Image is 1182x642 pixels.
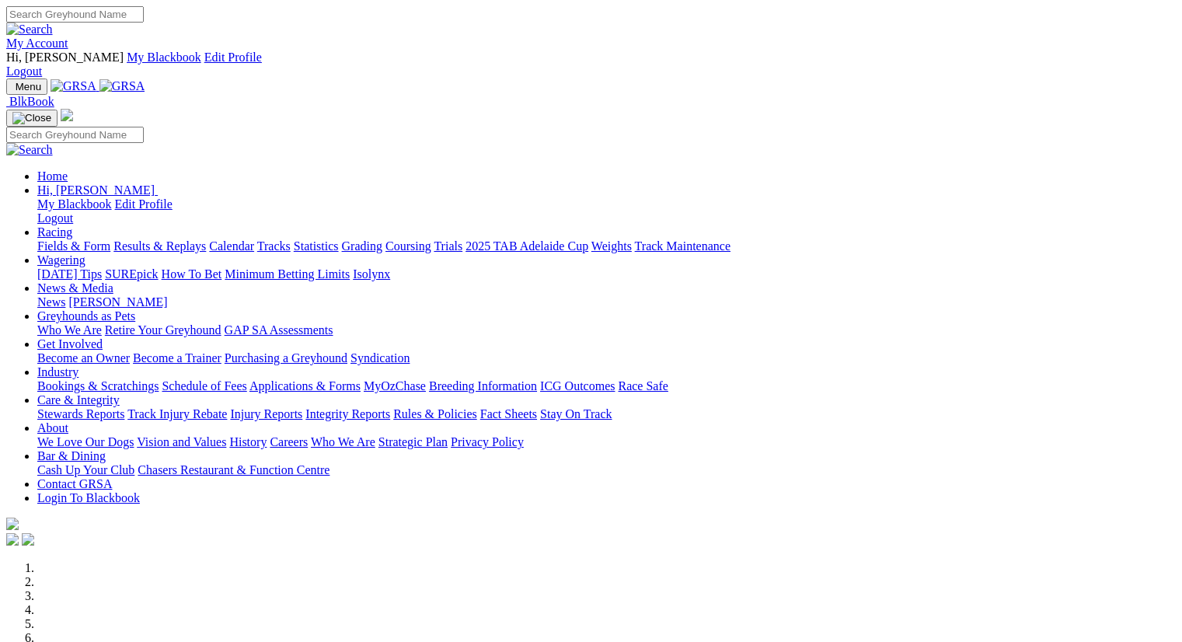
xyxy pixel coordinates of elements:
a: We Love Our Dogs [37,435,134,448]
a: Contact GRSA [37,477,112,490]
a: Minimum Betting Limits [225,267,350,281]
a: Edit Profile [115,197,173,211]
img: twitter.svg [22,533,34,546]
a: [PERSON_NAME] [68,295,167,309]
a: Care & Integrity [37,393,120,406]
a: Strategic Plan [378,435,448,448]
a: Careers [270,435,308,448]
a: Track Injury Rebate [127,407,227,420]
div: Greyhounds as Pets [37,323,1176,337]
a: Track Maintenance [635,239,730,253]
a: Wagering [37,253,85,267]
a: Applications & Forms [249,379,361,393]
span: Hi, [PERSON_NAME] [37,183,155,197]
a: My Blackbook [127,51,201,64]
a: Grading [342,239,382,253]
a: My Account [6,37,68,50]
input: Search [6,127,144,143]
a: Statistics [294,239,339,253]
img: Search [6,23,53,37]
a: Logout [6,65,42,78]
div: Industry [37,379,1176,393]
img: Close [12,112,51,124]
a: News [37,295,65,309]
a: Vision and Values [137,435,226,448]
img: GRSA [99,79,145,93]
a: GAP SA Assessments [225,323,333,337]
a: News & Media [37,281,113,295]
a: Logout [37,211,73,225]
a: Who We Are [37,323,102,337]
a: Fact Sheets [480,407,537,420]
button: Toggle navigation [6,110,58,127]
a: Edit Profile [204,51,262,64]
a: Calendar [209,239,254,253]
button: Toggle navigation [6,79,47,95]
a: Bar & Dining [37,449,106,462]
a: Greyhounds as Pets [37,309,135,323]
div: Bar & Dining [37,463,1176,477]
a: How To Bet [162,267,222,281]
a: Cash Up Your Club [37,463,134,476]
a: Injury Reports [230,407,302,420]
span: Menu [16,81,41,92]
div: My Account [6,51,1176,79]
img: logo-grsa-white.png [61,109,73,121]
span: BlkBook [9,95,54,108]
a: Coursing [385,239,431,253]
a: Purchasing a Greyhound [225,351,347,365]
a: Breeding Information [429,379,537,393]
img: logo-grsa-white.png [6,518,19,530]
a: Tracks [257,239,291,253]
a: Integrity Reports [305,407,390,420]
img: GRSA [51,79,96,93]
a: Hi, [PERSON_NAME] [37,183,158,197]
a: Home [37,169,68,183]
a: Trials [434,239,462,253]
a: SUREpick [105,267,158,281]
input: Search [6,6,144,23]
a: Race Safe [618,379,668,393]
a: Who We Are [311,435,375,448]
a: Chasers Restaurant & Function Centre [138,463,329,476]
a: BlkBook [6,95,54,108]
a: Industry [37,365,78,379]
a: Become a Trainer [133,351,221,365]
a: Weights [591,239,632,253]
a: Privacy Policy [451,435,524,448]
a: Rules & Policies [393,407,477,420]
a: ICG Outcomes [540,379,615,393]
a: Schedule of Fees [162,379,246,393]
a: History [229,435,267,448]
span: Hi, [PERSON_NAME] [6,51,124,64]
div: Get Involved [37,351,1176,365]
a: Stay On Track [540,407,612,420]
div: Wagering [37,267,1176,281]
a: Results & Replays [113,239,206,253]
a: About [37,421,68,434]
a: Fields & Form [37,239,110,253]
a: Get Involved [37,337,103,351]
img: facebook.svg [6,533,19,546]
div: Care & Integrity [37,407,1176,421]
div: Hi, [PERSON_NAME] [37,197,1176,225]
div: News & Media [37,295,1176,309]
a: Stewards Reports [37,407,124,420]
a: Syndication [350,351,410,365]
a: Racing [37,225,72,239]
a: Become an Owner [37,351,130,365]
a: Isolynx [353,267,390,281]
a: Bookings & Scratchings [37,379,159,393]
a: MyOzChase [364,379,426,393]
a: My Blackbook [37,197,112,211]
img: Search [6,143,53,157]
a: Login To Blackbook [37,491,140,504]
div: About [37,435,1176,449]
div: Racing [37,239,1176,253]
a: [DATE] Tips [37,267,102,281]
a: 2025 TAB Adelaide Cup [465,239,588,253]
a: Retire Your Greyhound [105,323,221,337]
